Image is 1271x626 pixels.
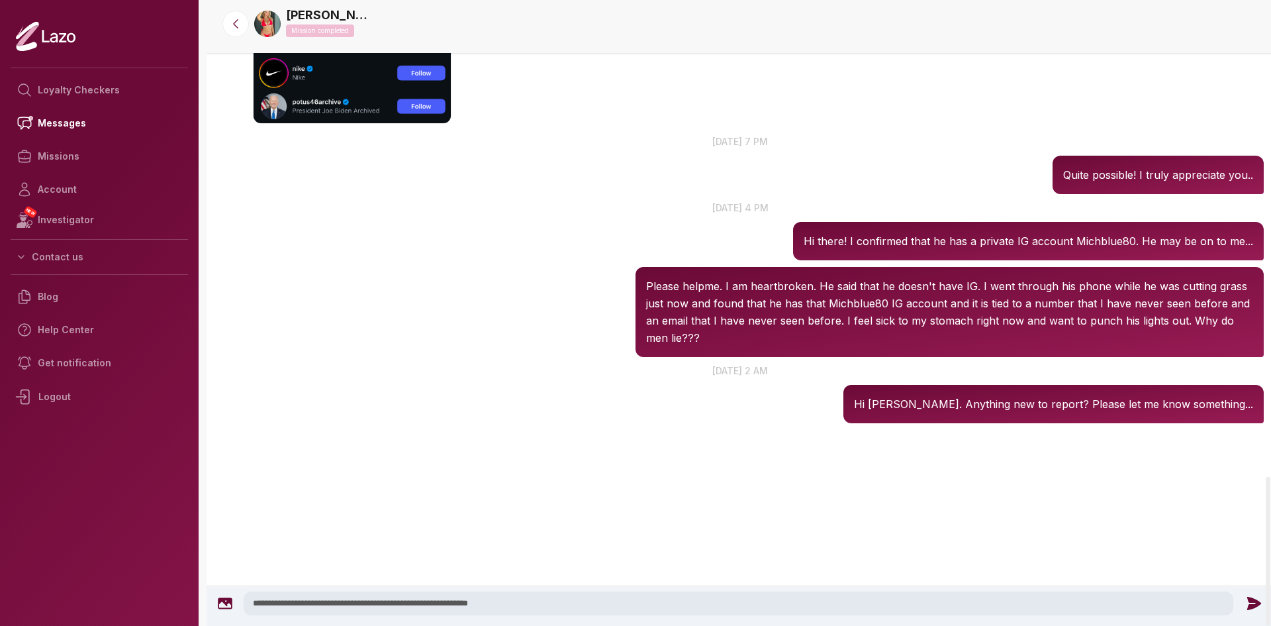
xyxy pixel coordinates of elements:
[23,205,38,219] span: NEW
[804,233,1253,250] p: Hi there! I confirmed that he has a private IG account Michblue80. He may be on to me...
[286,6,372,25] a: [PERSON_NAME]
[11,107,188,140] a: Messages
[11,74,188,107] a: Loyalty Checkers
[11,173,188,206] a: Account
[286,25,354,37] p: Mission completed
[11,346,188,380] a: Get notification
[11,313,188,346] a: Help Center
[11,380,188,414] div: Logout
[254,11,281,37] img: 520ecdbb-042a-4e5d-99ca-1af144eed449
[11,280,188,313] a: Blog
[646,278,1253,346] p: Please helpme. I am heartbroken. He said that he doesn't have IG. I went through his phone while ...
[11,206,188,234] a: NEWInvestigator
[1063,166,1253,183] p: Quite possible! I truly appreciate you..
[854,395,1253,413] p: Hi [PERSON_NAME]. Anything new to report? Please let me know something...
[11,140,188,173] a: Missions
[11,245,188,269] button: Contact us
